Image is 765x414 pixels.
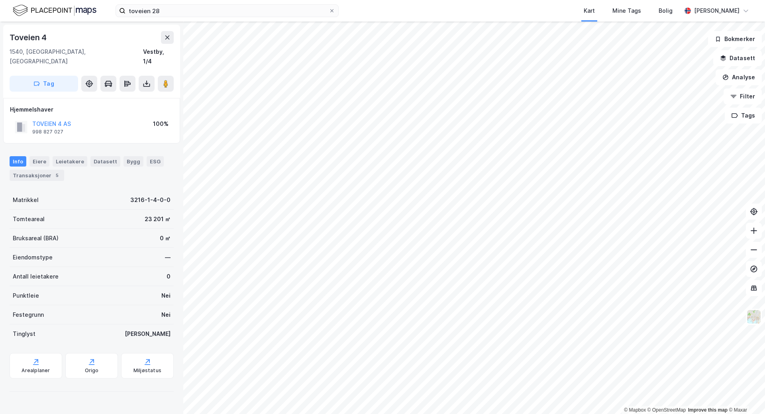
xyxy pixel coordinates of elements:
[13,253,53,262] div: Eiendomstype
[161,310,171,320] div: Nei
[612,6,641,16] div: Mine Tags
[10,170,64,181] div: Transaksjoner
[13,214,45,224] div: Tomteareal
[10,105,173,114] div: Hjemmelshaver
[22,367,50,374] div: Arealplaner
[124,156,143,167] div: Bygg
[13,195,39,205] div: Matrikkel
[725,376,765,414] iframe: Chat Widget
[746,309,761,324] img: Z
[53,156,87,167] div: Leietakere
[713,50,762,66] button: Datasett
[125,329,171,339] div: [PERSON_NAME]
[694,6,739,16] div: [PERSON_NAME]
[153,119,169,129] div: 100%
[10,156,26,167] div: Info
[13,4,96,18] img: logo.f888ab2527a4732fd821a326f86c7f29.svg
[10,47,143,66] div: 1540, [GEOGRAPHIC_DATA], [GEOGRAPHIC_DATA]
[161,291,171,300] div: Nei
[133,367,161,374] div: Miljøstatus
[584,6,595,16] div: Kart
[725,108,762,124] button: Tags
[167,272,171,281] div: 0
[143,47,174,66] div: Vestby, 1/4
[10,31,48,44] div: Toveien 4
[53,171,61,179] div: 5
[724,88,762,104] button: Filter
[29,156,49,167] div: Eiere
[647,407,686,413] a: OpenStreetMap
[85,367,99,374] div: Origo
[13,329,35,339] div: Tinglyst
[708,31,762,47] button: Bokmerker
[624,407,646,413] a: Mapbox
[659,6,673,16] div: Bolig
[13,291,39,300] div: Punktleie
[688,407,728,413] a: Improve this map
[147,156,164,167] div: ESG
[10,76,78,92] button: Tag
[145,214,171,224] div: 23 201 ㎡
[130,195,171,205] div: 3216-1-4-0-0
[13,233,59,243] div: Bruksareal (BRA)
[13,272,59,281] div: Antall leietakere
[716,69,762,85] button: Analyse
[165,253,171,262] div: —
[126,5,329,17] input: Søk på adresse, matrikkel, gårdeiere, leietakere eller personer
[13,310,44,320] div: Festegrunn
[32,129,63,135] div: 998 827 027
[90,156,120,167] div: Datasett
[160,233,171,243] div: 0 ㎡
